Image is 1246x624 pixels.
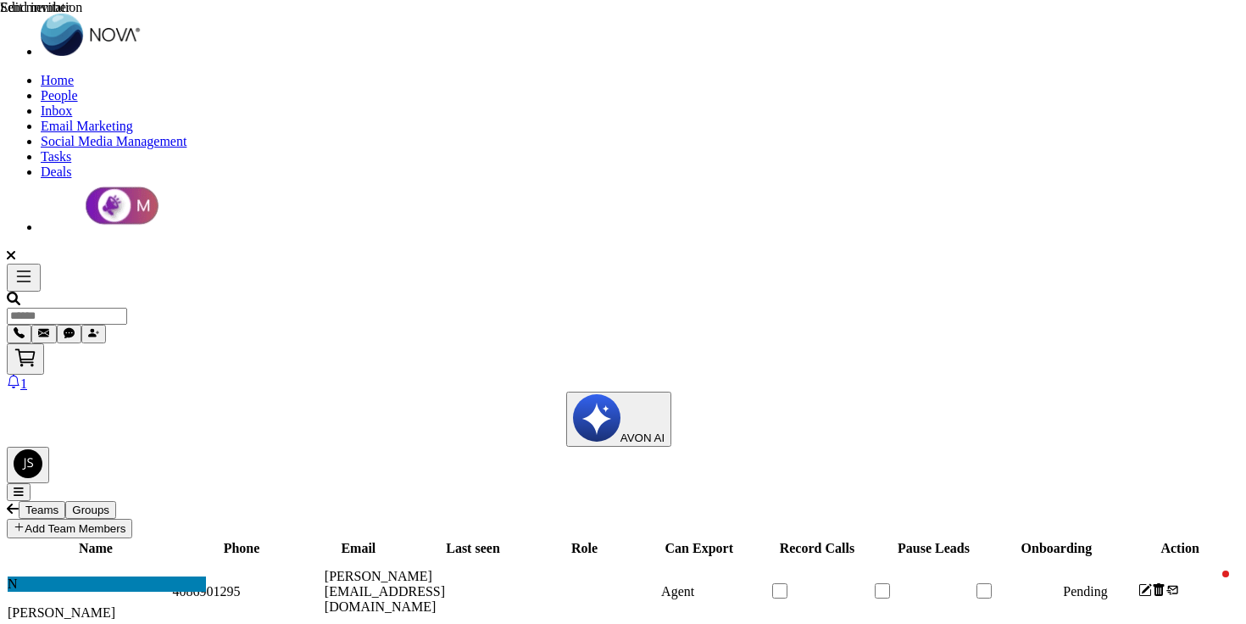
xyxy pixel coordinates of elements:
button: AVON AI [566,392,671,447]
button: Add Team Members [7,519,132,538]
th: Record Calls [759,540,876,557]
th: Last seen [418,540,527,557]
a: Email Marketing [41,119,133,133]
img: Lead Flow [573,394,620,442]
th: Name [8,540,183,557]
th: Onboarding [992,540,1121,557]
img: Market-place.gif [41,180,206,231]
th: Phone [185,540,299,557]
iframe: Intercom live chat [1188,566,1229,607]
td: [PERSON_NAME][EMAIL_ADDRESS][DOMAIN_NAME] [324,562,524,621]
span: Pending [1063,584,1107,599]
a: Groups [65,502,116,516]
th: Can Export [641,540,757,557]
p: N [8,577,206,592]
span: 1 [20,376,27,391]
th: Action [1122,540,1238,557]
th: Role [530,540,640,557]
button: Groups [65,501,116,519]
a: Home [41,73,74,87]
span: AVON AI [620,432,665,444]
a: Deals [41,164,71,179]
a: 1 [7,376,27,391]
a: Social Media Management [41,134,186,148]
a: People [41,88,78,103]
div: [PERSON_NAME] [8,605,206,621]
th: Pause Leads [877,540,991,557]
a: Tasks [41,149,71,164]
a: Inbox [41,103,72,118]
img: User Avatar [14,449,42,478]
button: Teams [19,501,65,519]
td: Agent [628,562,728,621]
img: Nova CRM Logo [41,14,142,56]
td: 4086901295 [171,562,321,621]
th: Email [300,540,416,557]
